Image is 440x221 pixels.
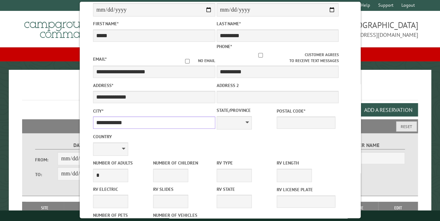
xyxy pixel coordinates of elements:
[153,186,211,193] label: RV Slides
[93,212,151,219] label: Number of Pets
[93,160,151,166] label: Number of Adults
[93,108,215,114] label: City
[176,59,198,63] input: No email
[35,156,58,163] label: From:
[216,186,275,193] label: RV State
[396,121,417,132] button: Reset
[216,82,339,89] label: Address 2
[216,43,232,49] label: Phone
[176,58,215,64] label: No email
[276,108,335,114] label: Postal Code
[22,14,110,41] img: Campground Commander
[93,56,106,62] label: Email
[93,20,215,27] label: First Name
[22,119,418,133] h2: Filters
[35,171,58,178] label: To:
[378,202,418,214] th: Edit
[35,141,126,149] label: Dates
[93,133,215,140] label: Country
[276,186,335,193] label: RV License Plate
[216,107,275,114] label: State/Province
[64,202,114,214] th: Dates
[93,82,215,89] label: Address
[93,186,151,193] label: RV Electric
[216,52,339,64] label: Customer agrees to receive text messages
[358,103,418,116] button: Add a Reservation
[153,212,211,219] label: Number of Vehicles
[216,20,339,27] label: Last Name
[276,160,335,166] label: RV Length
[217,53,304,58] input: Customer agrees to receive text messages
[26,202,64,214] th: Site
[153,160,211,166] label: Number of Children
[22,81,418,100] h1: Reservations
[216,160,275,166] label: RV Type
